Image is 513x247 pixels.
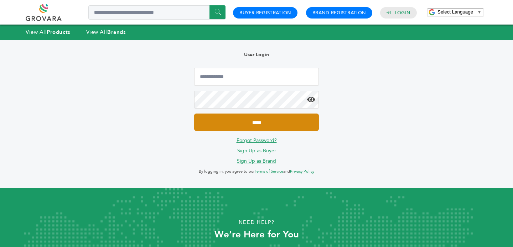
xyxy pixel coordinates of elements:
[244,51,269,58] b: User Login
[194,91,319,109] input: Password
[237,158,276,164] a: Sign Up as Brand
[437,9,482,15] a: Select Language​
[107,28,126,36] strong: Brands
[86,28,126,36] a: View AllBrands
[194,68,319,86] input: Email Address
[26,28,71,36] a: View AllProducts
[47,28,70,36] strong: Products
[88,5,226,20] input: Search a product or brand...
[477,9,482,15] span: ▼
[214,228,299,241] strong: We’re Here for You
[312,10,366,16] a: Brand Registration
[395,10,410,16] a: Login
[475,9,475,15] span: ​
[290,169,314,174] a: Privacy Policy
[437,9,473,15] span: Select Language
[26,217,487,228] p: Need Help?
[239,10,291,16] a: Buyer Registration
[237,147,276,154] a: Sign Up as Buyer
[237,137,277,144] a: Forgot Password?
[255,169,283,174] a: Terms of Service
[194,167,319,176] p: By logging in, you agree to our and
